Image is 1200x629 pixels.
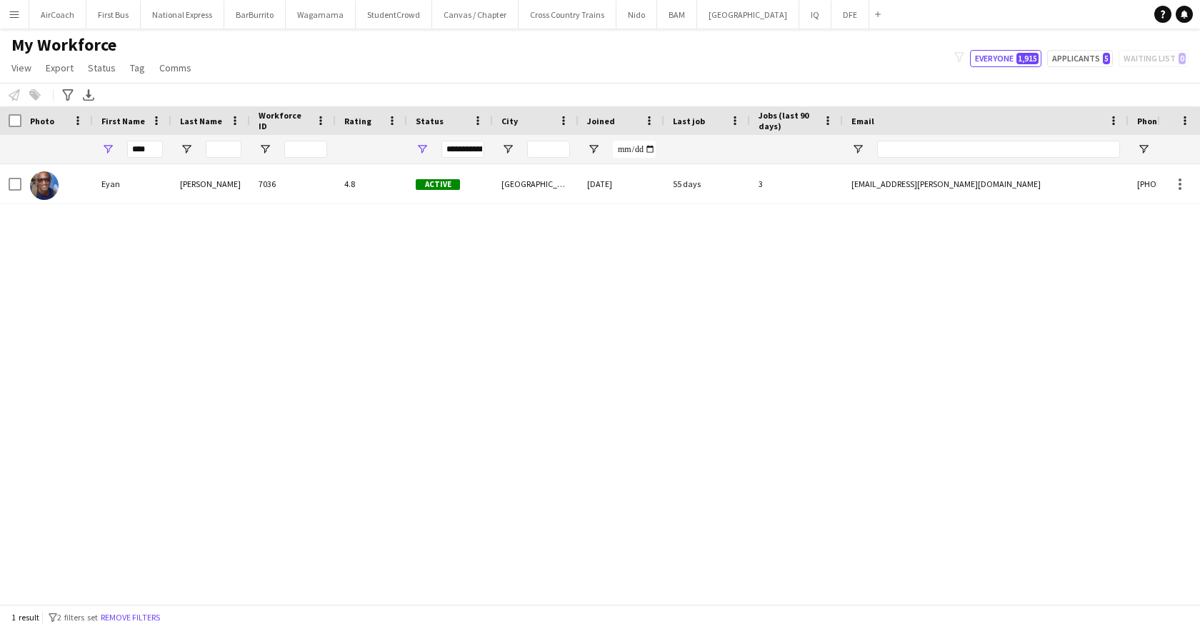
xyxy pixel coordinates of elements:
span: My Workforce [11,34,116,56]
button: Open Filter Menu [416,143,429,156]
input: Email Filter Input [877,141,1120,158]
span: City [501,116,518,126]
a: View [6,59,37,77]
span: Rating [344,116,371,126]
app-action-btn: Advanced filters [59,86,76,104]
button: [GEOGRAPHIC_DATA] [697,1,799,29]
span: View [11,61,31,74]
button: Applicants5 [1047,50,1113,67]
div: [EMAIL_ADDRESS][PERSON_NAME][DOMAIN_NAME] [843,164,1129,203]
button: Remove filters [98,610,163,625]
div: 4.8 [336,164,407,203]
a: Tag [124,59,151,77]
button: StudentCrowd [356,1,432,29]
div: 3 [750,164,843,203]
div: [DATE] [579,164,664,203]
span: 1,915 [1016,53,1039,64]
span: Phone [1137,116,1162,126]
span: Jobs (last 90 days) [759,110,817,131]
button: Cross Country Trains [519,1,616,29]
span: Comms [159,61,191,74]
a: Export [40,59,79,77]
button: Open Filter Menu [180,143,193,156]
button: Nido [616,1,657,29]
span: Photo [30,116,54,126]
button: Open Filter Menu [501,143,514,156]
app-action-btn: Export XLSX [80,86,97,104]
div: Eyan [93,164,171,203]
button: IQ [799,1,831,29]
a: Status [82,59,121,77]
input: Joined Filter Input [613,141,656,158]
span: Active [416,179,460,190]
a: Comms [154,59,197,77]
button: Open Filter Menu [851,143,864,156]
div: [PERSON_NAME] [171,164,250,203]
button: AirCoach [29,1,86,29]
span: 5 [1103,53,1110,64]
button: First Bus [86,1,141,29]
span: Last job [673,116,705,126]
button: Open Filter Menu [259,143,271,156]
button: National Express [141,1,224,29]
span: Workforce ID [259,110,310,131]
span: Last Name [180,116,222,126]
input: City Filter Input [527,141,570,158]
span: 2 filters set [57,612,98,623]
img: Eyan Mckoy [30,171,59,200]
div: [GEOGRAPHIC_DATA] [493,164,579,203]
span: Status [88,61,116,74]
button: DFE [831,1,869,29]
div: 55 days [664,164,750,203]
input: Workforce ID Filter Input [284,141,327,158]
span: Status [416,116,444,126]
span: Tag [130,61,145,74]
span: Joined [587,116,615,126]
span: First Name [101,116,145,126]
button: Wagamama [286,1,356,29]
button: BarBurrito [224,1,286,29]
div: 7036 [250,164,336,203]
button: BAM [657,1,697,29]
button: Everyone1,915 [970,50,1041,67]
span: Email [851,116,874,126]
button: Open Filter Menu [101,143,114,156]
button: Open Filter Menu [587,143,600,156]
span: Export [46,61,74,74]
input: First Name Filter Input [127,141,163,158]
button: Open Filter Menu [1137,143,1150,156]
input: Last Name Filter Input [206,141,241,158]
button: Canvas / Chapter [432,1,519,29]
